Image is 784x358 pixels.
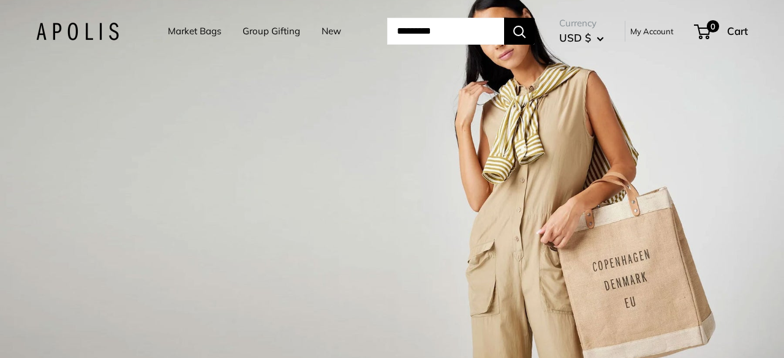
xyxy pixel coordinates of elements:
span: USD $ [559,31,591,44]
a: Market Bags [168,23,221,40]
span: Cart [727,24,748,37]
img: Apolis [36,23,119,40]
span: 0 [707,20,719,32]
a: My Account [630,24,674,39]
a: New [322,23,341,40]
button: USD $ [559,28,604,48]
span: Currency [559,15,604,32]
button: Search [504,18,535,45]
a: Group Gifting [243,23,300,40]
input: Search... [387,18,504,45]
a: 0 Cart [695,21,748,41]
